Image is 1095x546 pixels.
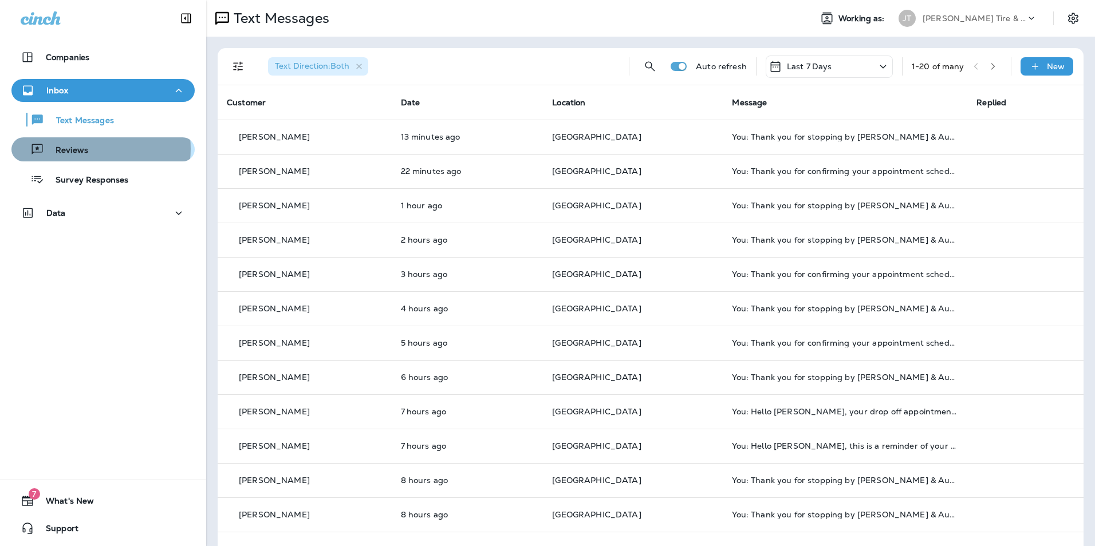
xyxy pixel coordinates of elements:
[696,62,747,71] p: Auto refresh
[46,53,89,62] p: Companies
[552,441,641,451] span: [GEOGRAPHIC_DATA]
[552,132,641,142] span: [GEOGRAPHIC_DATA]
[401,407,534,416] p: Sep 24, 2025 09:02 AM
[787,62,832,71] p: Last 7 Days
[45,116,114,126] p: Text Messages
[401,201,534,210] p: Sep 24, 2025 02:58 PM
[401,338,534,347] p: Sep 24, 2025 10:50 AM
[46,208,66,217] p: Data
[923,14,1026,23] p: [PERSON_NAME] Tire & Auto
[732,201,958,210] div: You: Thank you for stopping by Jensen Tire & Auto - West Dodge Road. Please take 30 seconds to le...
[239,304,310,313] p: [PERSON_NAME]
[552,166,641,176] span: [GEOGRAPHIC_DATA]
[11,167,195,191] button: Survey Responses
[552,338,641,348] span: [GEOGRAPHIC_DATA]
[732,510,958,519] div: You: Thank you for stopping by Jensen Tire & Auto - West Dodge Road. Please take 30 seconds to le...
[838,14,887,23] span: Working as:
[401,373,534,382] p: Sep 24, 2025 09:58 AM
[34,496,94,510] span: What's New
[401,132,534,141] p: Sep 24, 2025 03:59 PM
[732,441,958,450] div: You: Hello Tracy, this is a reminder of your scheduled appointment set for 09/25/2025 8:00 AM at ...
[275,61,349,71] span: Text Direction : Both
[552,200,641,211] span: [GEOGRAPHIC_DATA]
[401,510,534,519] p: Sep 24, 2025 08:03 AM
[239,407,310,416] p: [PERSON_NAME]
[239,167,310,176] p: [PERSON_NAME]
[401,235,534,244] p: Sep 24, 2025 01:58 PM
[239,510,310,519] p: [PERSON_NAME]
[239,373,310,382] p: [PERSON_NAME]
[1063,8,1084,29] button: Settings
[239,132,310,141] p: [PERSON_NAME]
[268,57,368,76] div: Text Direction:Both
[46,86,68,95] p: Inbox
[732,167,958,176] div: You: Thank you for confirming your appointment scheduled for 09/25/2025 3:00 PM with West Dodge R...
[552,475,641,485] span: [GEOGRAPHIC_DATA]
[552,269,641,279] span: [GEOGRAPHIC_DATA]
[170,7,202,30] button: Collapse Sidebar
[732,476,958,485] div: You: Thank you for stopping by Jensen Tire & Auto - West Dodge Road. Please take 30 seconds to le...
[239,235,310,244] p: [PERSON_NAME]
[11,517,195,540] button: Support
[732,407,958,416] div: You: Hello Kevin, your drop off appointment at Jensen Tire & Auto is tomorrow. Reschedule? Call +...
[11,201,195,224] button: Data
[552,235,641,245] span: [GEOGRAPHIC_DATA]
[239,338,310,347] p: [PERSON_NAME]
[44,145,88,156] p: Reviews
[732,235,958,244] div: You: Thank you for stopping by Jensen Tire & Auto - West Dodge Road. Please take 30 seconds to le...
[899,10,916,27] div: JT
[401,97,420,108] span: Date
[976,97,1006,108] span: Replied
[401,304,534,313] p: Sep 24, 2025 11:58 AM
[239,441,310,450] p: [PERSON_NAME]
[11,489,195,512] button: 7What's New
[11,79,195,102] button: Inbox
[401,476,534,485] p: Sep 24, 2025 08:03 AM
[239,476,310,485] p: [PERSON_NAME]
[732,97,767,108] span: Message
[552,509,641,520] span: [GEOGRAPHIC_DATA]
[11,137,195,161] button: Reviews
[29,488,40,500] span: 7
[227,55,250,78] button: Filters
[639,55,661,78] button: Search Messages
[732,304,958,313] div: You: Thank you for stopping by Jensen Tire & Auto - West Dodge Road. Please take 30 seconds to le...
[227,97,266,108] span: Customer
[552,97,585,108] span: Location
[732,132,958,141] div: You: Thank you for stopping by Jensen Tire & Auto - West Dodge Road. Please take 30 seconds to le...
[401,441,534,450] p: Sep 24, 2025 09:02 AM
[552,406,641,417] span: [GEOGRAPHIC_DATA]
[34,524,78,537] span: Support
[732,338,958,347] div: You: Thank you for confirming your appointment scheduled for 09/25/2025 11:00 AM with Spaulding P...
[1047,62,1065,71] p: New
[11,108,195,132] button: Text Messages
[732,373,958,382] div: You: Thank you for stopping by Jensen Tire & Auto - West Dodge Road. Please take 30 seconds to le...
[401,270,534,279] p: Sep 24, 2025 12:48 PM
[552,372,641,382] span: [GEOGRAPHIC_DATA]
[552,303,641,314] span: [GEOGRAPHIC_DATA]
[11,46,195,69] button: Companies
[229,10,329,27] p: Text Messages
[239,270,310,279] p: [PERSON_NAME]
[912,62,964,71] div: 1 - 20 of many
[732,270,958,279] div: You: Thank you for confirming your appointment scheduled for 09/25/2025 1:00 PM with West Dodge R...
[401,167,534,176] p: Sep 24, 2025 03:50 PM
[239,201,310,210] p: [PERSON_NAME]
[44,175,128,186] p: Survey Responses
